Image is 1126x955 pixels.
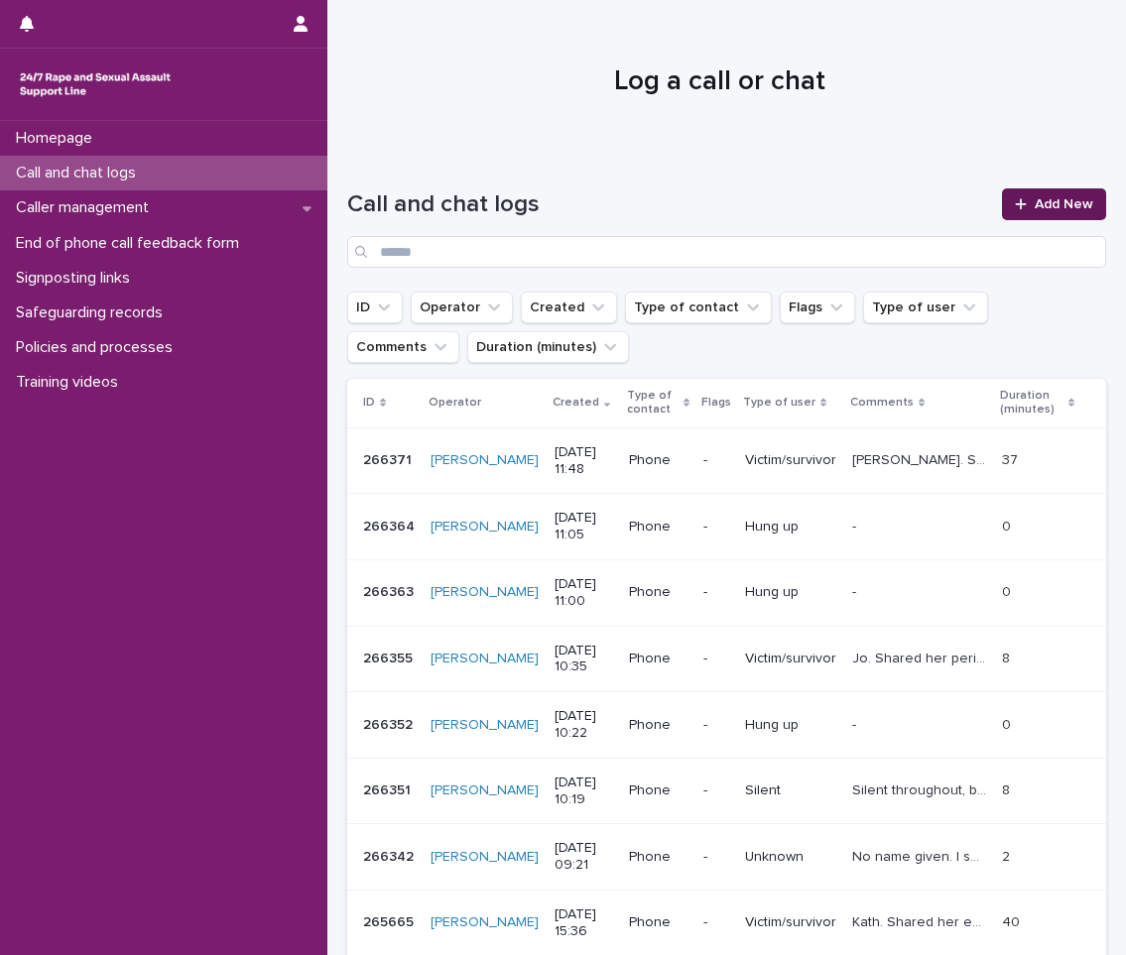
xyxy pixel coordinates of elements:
[411,292,513,323] button: Operator
[745,849,836,866] p: Unknown
[703,914,729,931] p: -
[363,778,415,799] p: 266351
[555,643,613,676] p: [DATE] 10:35
[8,234,255,253] p: End of phone call feedback form
[629,782,688,799] p: Phone
[363,910,418,931] p: 265665
[8,269,146,288] p: Signposting links
[703,452,729,469] p: -
[780,292,855,323] button: Flags
[347,190,990,219] h1: Call and chat logs
[745,651,836,667] p: Victim/survivor
[555,708,613,742] p: [DATE] 10:22
[745,452,836,469] p: Victim/survivor
[629,584,688,601] p: Phone
[629,914,688,931] p: Phone
[431,914,539,931] a: [PERSON_NAME]
[8,303,179,322] p: Safeguarding records
[553,392,599,414] p: Created
[431,782,539,799] a: [PERSON_NAME]
[347,758,1106,824] tr: 266351266351 [PERSON_NAME] [DATE] 10:19Phone-SilentSilent throughout, but vibration like sounds c...
[703,584,729,601] p: -
[363,515,419,536] p: 266364
[347,494,1106,560] tr: 266364266364 [PERSON_NAME] [DATE] 11:05Phone-Hung up-- 00
[8,129,108,148] p: Homepage
[347,331,459,363] button: Comments
[1002,845,1014,866] p: 2
[745,519,836,536] p: Hung up
[347,824,1106,891] tr: 266342266342 [PERSON_NAME] [DATE] 09:21Phone-UnknownNo name given. I spoke through how the suppor...
[16,64,175,104] img: rhQMoQhaT3yELyF149Cw
[363,713,417,734] p: 266352
[627,385,679,421] p: Type of contact
[629,717,688,734] p: Phone
[467,331,629,363] button: Duration (minutes)
[555,510,613,543] p: [DATE] 11:05
[703,849,729,866] p: -
[555,576,613,610] p: [DATE] 11:00
[347,292,403,323] button: ID
[555,906,613,940] p: [DATE] 15:36
[363,647,417,667] p: 266355
[850,392,914,414] p: Comments
[431,452,539,469] a: [PERSON_NAME]
[347,236,1106,268] input: Search
[629,849,688,866] p: Phone
[347,692,1106,759] tr: 266352266352 [PERSON_NAME] [DATE] 10:22Phone-Hung up-- 00
[852,448,990,469] p: Stephanie. Shared SV from ex-partner, his friend and CSA from uncle. Explored and validated emoti...
[347,65,1091,99] h1: Log a call or chat
[1002,580,1015,601] p: 0
[555,840,613,874] p: [DATE] 09:21
[625,292,772,323] button: Type of contact
[1002,188,1106,220] a: Add New
[363,845,418,866] p: 266342
[555,775,613,808] p: [DATE] 10:19
[431,651,539,667] a: [PERSON_NAME]
[745,584,836,601] p: Hung up
[745,914,836,931] p: Victim/survivor
[863,292,988,323] button: Type of user
[703,717,729,734] p: -
[431,584,539,601] a: [PERSON_NAME]
[347,626,1106,692] tr: 266355266355 [PERSON_NAME] [DATE] 10:35Phone-Victim/survivorJo. Shared her period was triggering ...
[745,717,836,734] p: Hung up
[703,651,729,667] p: -
[363,448,416,469] p: 266371
[521,292,617,323] button: Created
[852,778,990,799] p: Silent throughout, but vibration like sounds could be heard. Unsure if this was an indication the...
[703,782,729,799] p: -
[1000,385,1063,421] p: Duration (minutes)
[1035,197,1093,211] span: Add New
[629,452,688,469] p: Phone
[1002,778,1014,799] p: 8
[363,392,375,414] p: ID
[852,910,990,931] p: Kath. Shared her experience of friends son assaulting her in a swimming bath. Validated emotional...
[431,717,539,734] a: [PERSON_NAME]
[8,164,152,182] p: Call and chat logs
[1002,910,1024,931] p: 40
[1002,713,1015,734] p: 0
[363,580,418,601] p: 266363
[703,519,729,536] p: -
[629,651,688,667] p: Phone
[347,427,1106,494] tr: 266371266371 [PERSON_NAME] [DATE] 11:48Phone-Victim/survivor[PERSON_NAME]. Shared SV from ex-part...
[431,519,539,536] a: [PERSON_NAME]
[852,515,860,536] p: -
[852,713,860,734] p: -
[852,647,990,667] p: Jo. Shared her period was triggering her and that it came early. Empowered and provided emotional...
[1002,647,1014,667] p: 8
[8,373,134,392] p: Training videos
[555,444,613,478] p: [DATE] 11:48
[852,845,990,866] p: No name given. I spoke through how the support line works and they were responsive, but when I sa...
[347,559,1106,626] tr: 266363266363 [PERSON_NAME] [DATE] 11:00Phone-Hung up-- 00
[701,392,731,414] p: Flags
[1002,448,1022,469] p: 37
[745,782,836,799] p: Silent
[743,392,815,414] p: Type of user
[8,198,165,217] p: Caller management
[852,580,860,601] p: -
[629,519,688,536] p: Phone
[429,392,481,414] p: Operator
[8,338,188,357] p: Policies and processes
